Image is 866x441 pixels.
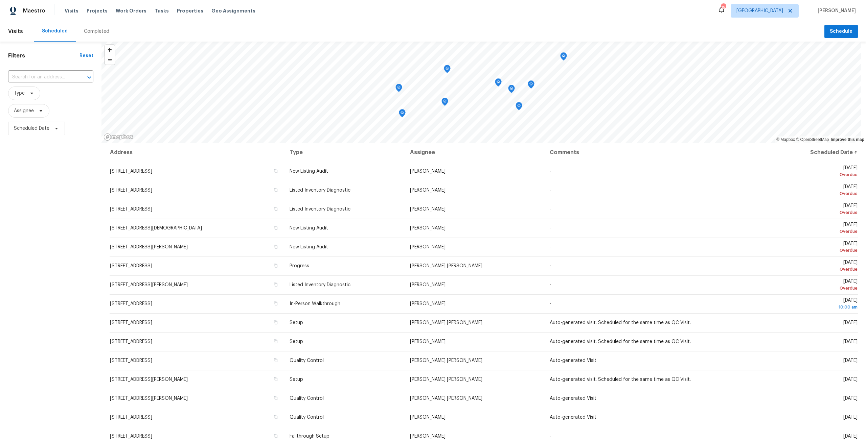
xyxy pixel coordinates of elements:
[273,187,279,193] button: Copy Address
[774,279,858,292] span: [DATE]
[410,169,446,174] span: [PERSON_NAME]
[405,143,544,162] th: Assignee
[110,245,188,249] span: [STREET_ADDRESS][PERSON_NAME]
[290,188,350,193] span: Listed Inventory Diagnostic
[399,109,406,120] div: Map marker
[774,228,858,235] div: Overdue
[8,24,23,39] span: Visits
[290,377,303,382] span: Setup
[774,190,858,197] div: Overdue
[290,358,324,363] span: Quality Control
[211,7,255,14] span: Geo Assignments
[290,434,329,439] span: Fallthrough Setup
[410,377,482,382] span: [PERSON_NAME] [PERSON_NAME]
[843,415,858,420] span: [DATE]
[769,143,858,162] th: Scheduled Date ↑
[774,285,858,292] div: Overdue
[116,7,146,14] span: Work Orders
[42,28,68,34] div: Scheduled
[774,247,858,254] div: Overdue
[273,263,279,269] button: Copy Address
[410,264,482,268] span: [PERSON_NAME] [PERSON_NAME]
[273,244,279,250] button: Copy Address
[110,169,152,174] span: [STREET_ADDRESS]
[105,45,115,55] button: Zoom in
[550,283,551,287] span: -
[444,65,451,75] div: Map marker
[550,188,551,193] span: -
[721,4,726,11] div: 19
[774,185,858,197] span: [DATE]
[290,264,309,268] span: Progress
[410,339,446,344] span: [PERSON_NAME]
[273,225,279,231] button: Copy Address
[550,226,551,230] span: -
[290,207,350,212] span: Listed Inventory Diagnostic
[843,339,858,344] span: [DATE]
[290,301,340,306] span: In-Person Walkthrough
[550,320,691,325] span: Auto-generated visit. Scheduled for the same time as QC Visit.
[290,245,328,249] span: New Listing Audit
[14,125,49,132] span: Scheduled Date
[774,171,858,178] div: Overdue
[110,415,152,420] span: [STREET_ADDRESS]
[110,264,152,268] span: [STREET_ADDRESS]
[550,169,551,174] span: -
[395,84,402,94] div: Map marker
[273,168,279,174] button: Copy Address
[550,434,551,439] span: -
[23,7,45,14] span: Maestro
[550,396,596,401] span: Auto-generated Visit
[110,396,188,401] span: [STREET_ADDRESS][PERSON_NAME]
[831,137,864,142] a: Improve this map
[273,300,279,307] button: Copy Address
[14,107,34,114] span: Assignee
[410,396,482,401] span: [PERSON_NAME] [PERSON_NAME]
[495,78,502,89] div: Map marker
[550,377,691,382] span: Auto-generated visit. Scheduled for the same time as QC Visit.
[290,226,328,230] span: New Listing Audit
[528,80,534,91] div: Map marker
[774,298,858,311] span: [DATE]
[105,55,115,65] button: Zoom out
[110,377,188,382] span: [STREET_ADDRESS][PERSON_NAME]
[110,434,152,439] span: [STREET_ADDRESS]
[85,73,94,82] button: Open
[843,358,858,363] span: [DATE]
[544,143,769,162] th: Comments
[273,281,279,288] button: Copy Address
[104,133,133,141] a: Mapbox homepage
[410,434,446,439] span: [PERSON_NAME]
[290,283,350,287] span: Listed Inventory Diagnostic
[8,52,79,59] h1: Filters
[14,90,25,97] span: Type
[508,85,515,95] div: Map marker
[736,7,783,14] span: [GEOGRAPHIC_DATA]
[101,42,861,143] canvas: Map
[273,395,279,401] button: Copy Address
[84,28,109,35] div: Completed
[410,358,482,363] span: [PERSON_NAME] [PERSON_NAME]
[110,188,152,193] span: [STREET_ADDRESS]
[410,207,446,212] span: [PERSON_NAME]
[774,222,858,235] span: [DATE]
[774,209,858,216] div: Overdue
[273,376,279,382] button: Copy Address
[110,283,188,287] span: [STREET_ADDRESS][PERSON_NAME]
[155,8,169,13] span: Tasks
[177,7,203,14] span: Properties
[774,304,858,311] div: 10:00 am
[796,137,829,142] a: OpenStreetMap
[410,226,446,230] span: [PERSON_NAME]
[290,320,303,325] span: Setup
[410,245,446,249] span: [PERSON_NAME]
[410,188,446,193] span: [PERSON_NAME]
[110,301,152,306] span: [STREET_ADDRESS]
[284,143,405,162] th: Type
[410,301,446,306] span: [PERSON_NAME]
[110,226,202,230] span: [STREET_ADDRESS][DEMOGRAPHIC_DATA]
[550,358,596,363] span: Auto-generated Visit
[516,102,522,113] div: Map marker
[110,143,284,162] th: Address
